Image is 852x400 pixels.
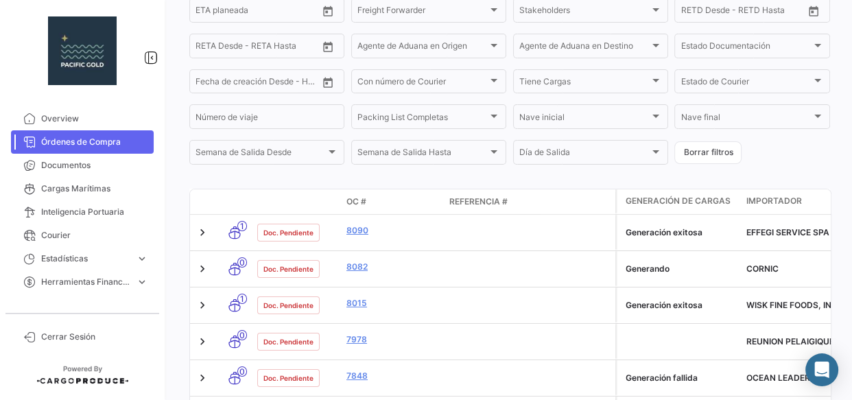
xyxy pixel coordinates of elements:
span: 0 [237,366,247,377]
datatable-header-cell: OC # [341,190,444,213]
span: Semana de Salida Desde [196,150,326,159]
input: Hasta [230,8,288,17]
span: Estado Documentación [681,43,811,53]
a: Expand/Collapse Row [196,262,209,276]
a: Documentos [11,154,154,177]
span: Stakeholders [519,8,650,17]
div: Abrir Intercom Messenger [805,353,838,386]
span: Doc. Pendiente [263,336,313,347]
span: Overview [41,113,148,125]
datatable-header-cell: Modo de Transporte [217,196,252,207]
button: Open calendar [318,1,338,21]
datatable-header-cell: Estado Doc. [252,196,341,207]
span: expand_more [136,252,148,265]
span: Generación de cargas [626,195,731,207]
a: 7978 [346,333,438,346]
a: 8082 [346,261,438,273]
input: Hasta [230,43,288,53]
a: Courier [11,224,154,247]
span: Documentos [41,159,148,172]
span: 1 [237,221,247,231]
span: OC # [346,196,366,208]
span: Órdenes de Compra [41,136,148,148]
span: Doc. Pendiente [263,373,313,384]
span: Cargas Marítimas [41,183,148,195]
div: Generando [626,263,735,275]
span: expand_more [136,276,148,288]
a: Expand/Collapse Row [196,371,209,385]
span: Agente de Aduana en Origen [357,43,488,53]
span: Courier [41,229,148,242]
span: Estadísticas [41,252,130,265]
button: Open calendar [318,36,338,57]
img: 47d2737c-ca64-4be4-8c0e-90a095a31fb8.jpg [48,16,117,85]
span: Con número de Courier [357,79,488,89]
span: Agente de Aduana en Destino [519,43,650,53]
a: 8090 [346,224,438,237]
button: Open calendar [803,1,824,21]
a: 8015 [346,297,438,309]
span: Tiene Cargas [519,79,650,89]
a: Órdenes de Compra [11,130,154,154]
a: Cargas Marítimas [11,177,154,200]
span: Importador [746,195,802,207]
span: Día de Salida [519,150,650,159]
a: Inteligencia Portuaria [11,200,154,224]
datatable-header-cell: Referencia # [444,190,615,213]
span: Semana de Salida Hasta [357,150,488,159]
datatable-header-cell: Generación de cargas [617,189,741,214]
input: Hasta [230,79,288,89]
input: Desde [196,8,220,17]
span: Doc. Pendiente [263,227,313,238]
span: Nave inicial [519,115,650,124]
span: Inteligencia Portuaria [41,206,148,218]
a: Expand/Collapse Row [196,226,209,239]
span: Nave final [681,115,811,124]
span: Estado de Courier [681,79,811,89]
span: Packing List Completas [357,115,488,124]
span: Herramientas Financieras [41,276,130,288]
a: Expand/Collapse Row [196,335,209,349]
span: 0 [237,257,247,268]
span: CORNIC [746,263,779,274]
span: WISK FINE FOODS, INC. [746,300,840,310]
input: Desde [681,8,705,17]
span: 1 [237,294,247,304]
span: Freight Forwarder [357,8,488,17]
div: Generación exitosa [626,226,735,239]
span: 0 [237,330,247,340]
button: Open calendar [318,72,338,93]
a: 7848 [346,370,438,382]
input: Desde [196,79,220,89]
button: Borrar filtros [674,141,742,164]
a: Expand/Collapse Row [196,298,209,312]
span: Referencia # [449,196,508,208]
span: Cerrar Sesión [41,331,148,343]
div: Generación exitosa [626,299,735,311]
span: Doc. Pendiente [263,300,313,311]
a: Overview [11,107,154,130]
input: Hasta [715,8,773,17]
input: Desde [196,43,220,53]
div: Generación fallida [626,372,735,384]
span: EFFEGI SERVICE SPA [746,227,829,237]
span: Doc. Pendiente [263,263,313,274]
